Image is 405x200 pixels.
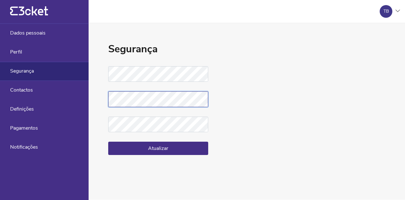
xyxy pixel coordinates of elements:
[10,49,22,55] span: Perfil
[10,13,48,17] a: {' '}
[10,7,18,16] g: {' '}
[10,68,34,74] span: Segurança
[10,30,46,36] span: Dados pessoais
[108,42,208,56] h1: Segurança
[108,142,208,155] button: Atualizar
[383,9,389,14] div: TB
[10,125,38,131] span: Pagamentos
[10,144,38,150] span: Notificações
[10,87,33,93] span: Contactos
[10,106,34,112] span: Definições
